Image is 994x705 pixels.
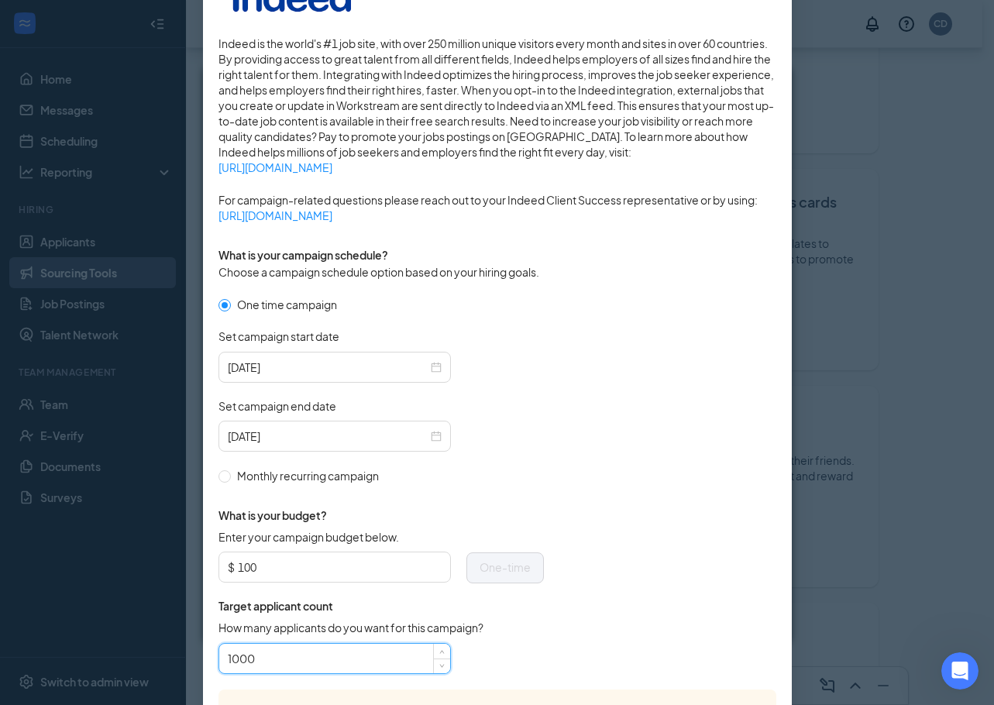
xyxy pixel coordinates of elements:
span: What is your budget? [218,507,544,523]
span: Indeed is the world's #1 job site, with over 250 million unique visitors every month and sites in... [218,36,776,175]
span: How many applicants do you want for this campaign? [218,620,483,635]
span: One-time [480,560,531,574]
input: 2025-09-02 [228,428,428,445]
span: Choose a campaign schedule option based on your hiring goals. [218,265,539,279]
span: Monthly recurring campaign [231,467,385,484]
a: [URL][DOMAIN_NAME] [218,208,776,223]
span: up [438,647,447,656]
span: Decrease Value [433,659,450,673]
span: What is your campaign schedule? [218,248,388,262]
span: Target applicant count [218,598,544,614]
a: [URL][DOMAIN_NAME] [218,160,776,175]
span: One time campaign [231,296,343,313]
input: 2025-08-26 [228,359,428,376]
span: Set campaign end date [218,398,336,414]
span: $ [228,555,235,579]
span: Increase Value [433,644,450,659]
span: Enter your campaign budget below. [218,529,399,545]
iframe: Intercom live chat [941,652,979,690]
span: Set campaign start date [218,328,339,344]
span: down [438,662,447,671]
span: For campaign-related questions please reach out to your Indeed Client Success representative or b... [218,192,776,223]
